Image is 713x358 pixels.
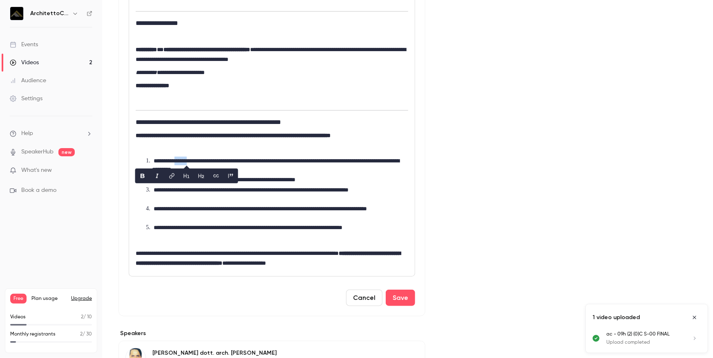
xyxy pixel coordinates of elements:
p: [PERSON_NAME] dott. arch. [PERSON_NAME] [152,349,372,357]
span: 2 [80,332,83,337]
button: blockquote [224,169,237,182]
div: Videos [10,59,39,67]
p: Monthly registrants [10,331,56,338]
a: ac - 09h (2) (0)C S-00 FINALUpload completed [606,331,701,346]
button: link [165,169,179,182]
span: Book a demo [21,186,56,195]
div: Events [10,41,38,49]
button: bold [136,169,149,182]
li: help-dropdown-opener [10,129,92,138]
p: 1 video uploaded [592,313,640,322]
span: Free [10,294,27,304]
p: Videos [10,313,26,321]
iframe: Noticeable Trigger [83,167,92,174]
span: 2 [81,315,83,320]
div: Audience [10,77,46,85]
span: What's new [21,166,52,175]
p: Upload completed [606,339,682,346]
h6: ArchitettoClub [30,9,69,18]
a: SpeakerHub [21,148,54,156]
span: Help [21,129,33,138]
label: Speakers [118,329,425,338]
p: / 30 [80,331,92,338]
p: ac - 09h (2) (0)C S-00 FINAL [606,331,682,338]
img: ArchitettoClub [10,7,23,20]
button: italic [151,169,164,182]
button: Save [386,290,415,306]
button: Cancel [346,290,382,306]
span: new [58,148,75,156]
span: Plan usage [31,295,66,302]
p: / 10 [81,313,92,321]
div: Settings [10,95,42,103]
ul: Uploads list [586,331,708,353]
button: Close uploads list [688,311,701,324]
button: Upgrade [71,295,92,302]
